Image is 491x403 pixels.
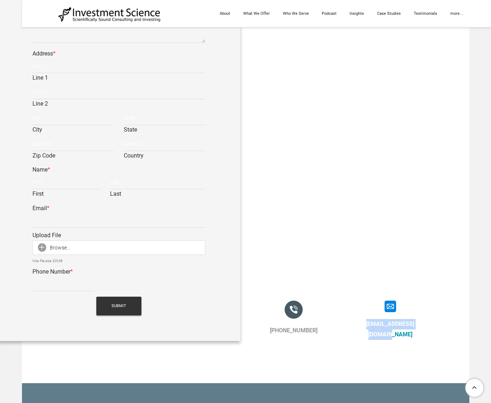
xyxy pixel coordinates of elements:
input: Line 1 [32,59,205,73]
label: Name [32,166,50,173]
a: To Top [462,376,487,399]
label: City [32,125,114,137]
span: Submit [111,297,126,315]
div: Browse... [32,240,70,255]
label: Country [124,151,205,163]
input: City [32,111,114,125]
label: Line 2 [32,99,205,111]
input: Line 2 [32,85,205,99]
label: Address [32,50,56,57]
input: First [32,175,102,189]
img: Picture [285,301,303,319]
input: Last [110,175,205,189]
label: Line 1 [32,73,205,85]
a: [EMAIL_ADDRESS][DOMAIN_NAME] [366,320,414,338]
a: [PHONE_NUMBER] [270,327,317,334]
input: State [124,111,205,125]
label: Email [32,205,49,212]
img: Investment Science | NYC Consulting Services [58,6,161,22]
div: Max file size: 20MB [32,258,205,264]
label: Last [110,189,205,201]
label: Upload File [32,232,61,239]
label: First [32,189,102,201]
input: Zip Code [32,137,114,151]
input: Country [124,137,205,151]
label: Phone Number [32,268,73,275]
img: Picture [385,301,396,312]
label: Zip Code [32,151,114,163]
label: State [124,125,205,137]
